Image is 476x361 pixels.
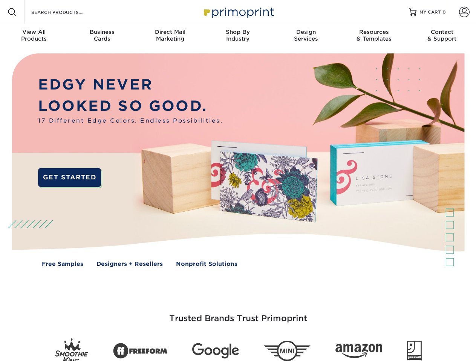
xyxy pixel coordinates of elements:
span: 17 Different Edge Colors. Endless Possibilities. [38,117,223,125]
span: Direct Mail [136,29,204,35]
span: Resources [340,29,408,35]
div: & Templates [340,29,408,42]
img: Google [192,343,239,359]
div: & Support [408,29,476,42]
img: Amazon [335,344,382,358]
a: DesignServices [272,24,340,48]
h3: Trusted Brands Trust Primoprint [18,296,459,332]
img: Primoprint [201,4,276,20]
span: Business [68,29,136,35]
a: Contact& Support [408,24,476,48]
p: LOOKED SO GOOD. [38,96,223,117]
p: EDGY NEVER [38,74,223,96]
span: MY CART [419,9,441,15]
a: Free Samples [42,260,83,268]
img: Goodwill [407,341,422,361]
a: Designers + Resellers [96,260,163,268]
span: Contact [408,29,476,35]
div: Marketing [136,29,204,42]
span: Design [272,29,340,35]
div: Cards [68,29,136,42]
a: GET STARTED [38,168,101,187]
a: Nonprofit Solutions [176,260,237,268]
span: 0 [442,9,446,15]
a: BusinessCards [68,24,136,48]
a: Resources& Templates [340,24,408,48]
div: Services [272,29,340,42]
input: SEARCH PRODUCTS..... [31,8,104,17]
div: Industry [204,29,272,42]
a: Shop ByIndustry [204,24,272,48]
a: Direct MailMarketing [136,24,204,48]
span: Shop By [204,29,272,35]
